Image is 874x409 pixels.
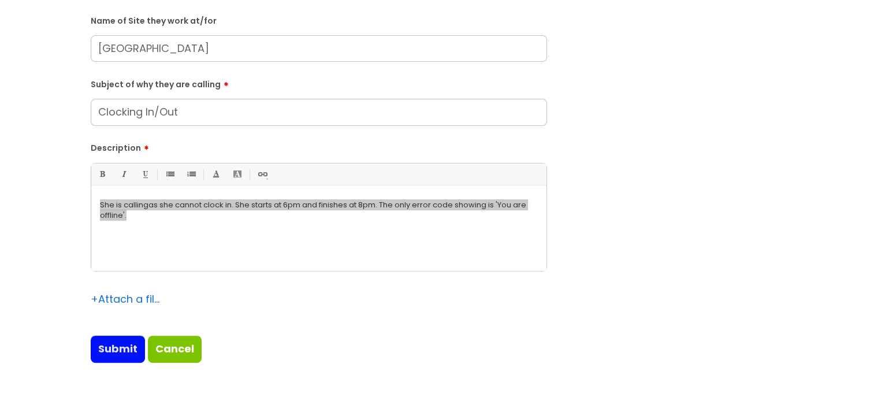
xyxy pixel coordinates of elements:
a: 1. Ordered List (Ctrl-Shift-8) [184,167,198,181]
a: Bold (Ctrl-B) [95,167,109,181]
p: She is calling as she cannot clock in. She starts at 6pm and finishes at 8pm. The only error code... [100,200,538,221]
a: Back Color [230,167,244,181]
label: Subject of why they are calling [91,76,547,90]
a: Underline(Ctrl-U) [137,167,152,181]
label: Name of Site they work at/for [91,14,547,26]
a: • Unordered List (Ctrl-Shift-7) [162,167,177,181]
input: Submit [91,336,145,362]
div: Attach a file [91,290,160,308]
label: Description [91,139,547,153]
a: Link [255,167,269,181]
a: Font Color [209,167,223,181]
a: Cancel [148,336,202,362]
a: Italic (Ctrl-I) [116,167,131,181]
